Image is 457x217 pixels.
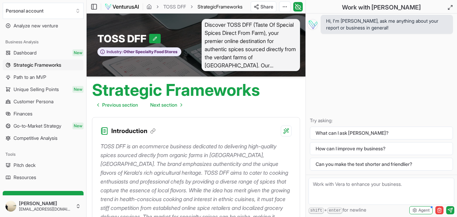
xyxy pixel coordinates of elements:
[3,160,84,171] a: Pitch deck
[97,32,149,45] span: TOSS DFF
[310,127,453,139] button: What can I ask [PERSON_NAME]?
[3,60,84,70] a: Strategic Frameworks
[14,135,58,142] span: Competitive Analysis
[260,3,273,10] span: Share
[14,174,36,181] span: Resources
[146,3,243,10] nav: breadcrumb
[14,123,61,129] span: Go-to-Market Strategy
[150,102,177,108] span: Next section
[111,126,156,136] h3: Introduction
[14,62,61,68] span: Strategic Frameworks
[310,142,453,155] button: How can I improve my business?
[251,1,276,12] button: Share
[14,86,59,93] span: Unique Selling Points
[14,162,36,169] span: Pitch deck
[3,20,84,31] a: Analyze new venture
[3,172,84,183] a: Resources
[92,82,260,98] h1: Strategic Frameworks
[3,84,84,95] a: Unique Selling PointsNew
[97,47,181,57] button: Industry:Other Specialty Food Stores
[418,208,430,213] span: Agent
[123,49,178,55] span: Other Specialty Food Stores
[342,3,421,12] h2: Work with [PERSON_NAME]
[309,207,366,214] span: + for newline
[107,49,123,55] span: Industry:
[310,117,453,124] p: Try asking:
[163,3,186,10] a: TOSS DFF
[92,98,187,112] nav: pagination
[72,123,84,129] span: New
[3,198,84,214] button: [PERSON_NAME][EMAIL_ADDRESS][DOMAIN_NAME]
[3,108,84,119] a: Finances
[23,194,71,201] span: Upgrade to a paid plan
[14,49,37,56] span: Dashboard
[72,49,84,56] span: New
[409,206,433,214] button: Agent
[327,208,343,214] kbd: enter
[145,98,187,112] a: Go to next page
[19,207,73,212] span: [EMAIL_ADDRESS][DOMAIN_NAME]
[3,96,84,107] a: Customer Persona
[14,74,46,81] span: Path to an MVP
[3,72,84,83] a: Path to an MVP
[3,149,84,160] div: Tools
[202,19,300,71] span: Discover TOSS DFF (Taste Of Special Spices Direct From Farm), your premier online destination for...
[19,200,73,207] span: [PERSON_NAME]
[14,22,58,29] span: Analyze new venture
[198,3,243,10] span: StrategicFrameworks
[5,201,16,212] img: ACg8ocLj8187Yi7XRFYkYpapxFaLY3Xmvk1NjMXJKULa0_fx9mtLP04=s96-c
[3,37,84,47] div: Business Analysis
[92,98,143,112] a: Go to previous page
[3,121,84,131] a: Go-to-Market StrategyNew
[310,158,453,171] button: Can you make the text shorter and friendlier?
[326,18,448,31] span: Hi, I'm [PERSON_NAME], ask me anything about your report or business in general!
[14,98,53,105] span: Customer Persona
[3,3,84,19] button: Select an organization
[72,86,84,93] span: New
[3,47,84,58] a: DashboardNew
[3,133,84,144] a: Competitive Analysis
[3,191,84,204] a: Upgrade to a paid plan
[216,4,243,9] span: Frameworks
[307,19,318,30] img: Vera
[102,102,138,108] span: Previous section
[105,3,139,11] img: logo
[14,110,32,117] span: Finances
[309,208,324,214] kbd: shift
